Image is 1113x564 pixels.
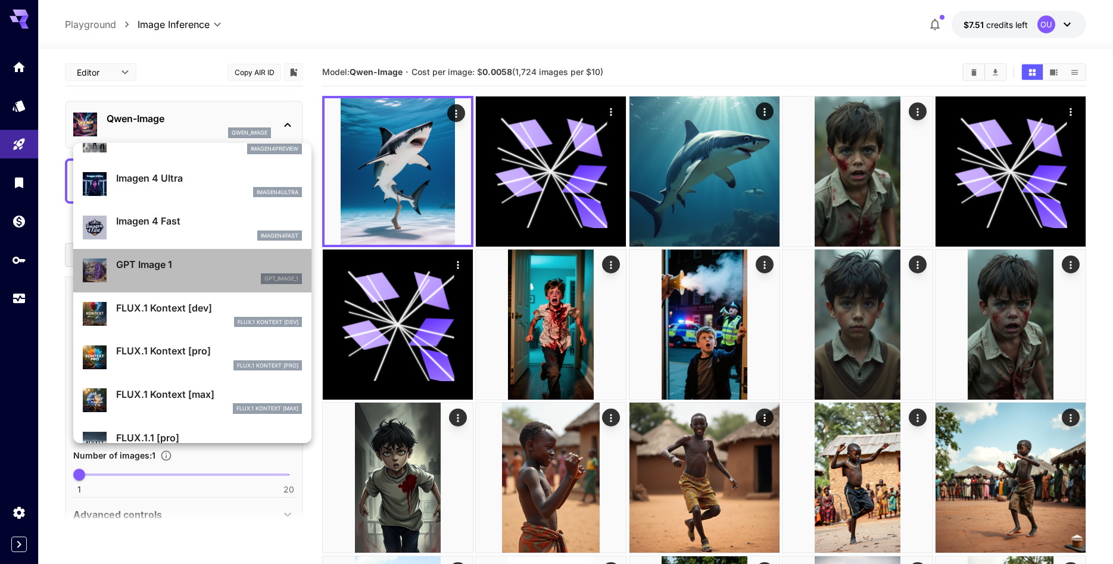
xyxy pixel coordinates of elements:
p: FLUX.1 Kontext [max] [236,404,298,413]
p: imagen4ultra [257,188,298,197]
p: imagen4fast [261,232,298,240]
p: Imagen 4 Fast [116,214,302,228]
div: Imagen 4 Ultraimagen4ultra [83,166,302,202]
p: FLUX.1 Kontext [max] [116,387,302,401]
p: imagen4preview [251,145,298,153]
p: FLUX.1 Kontext [dev] [116,301,302,315]
p: FLUX.1 Kontext [pro] [237,362,298,370]
div: FLUX.1.1 [pro] [83,426,302,462]
p: FLUX.1.1 [pro] [116,431,302,445]
div: FLUX.1 Kontext [pro]FLUX.1 Kontext [pro] [83,339,302,375]
p: FLUX.1 Kontext [dev] [238,318,298,326]
div: FLUX.1 Kontext [dev]FLUX.1 Kontext [dev] [83,296,302,332]
p: GPT Image 1 [116,257,302,272]
p: Imagen 4 Ultra [116,171,302,185]
div: GPT Image 1gpt_image_1 [83,253,302,289]
div: FLUX.1 Kontext [max]FLUX.1 Kontext [max] [83,382,302,419]
div: Imagen 4 Fastimagen4fast [83,209,302,245]
p: gpt_image_1 [264,275,298,283]
p: FLUX.1 Kontext [pro] [116,344,302,358]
